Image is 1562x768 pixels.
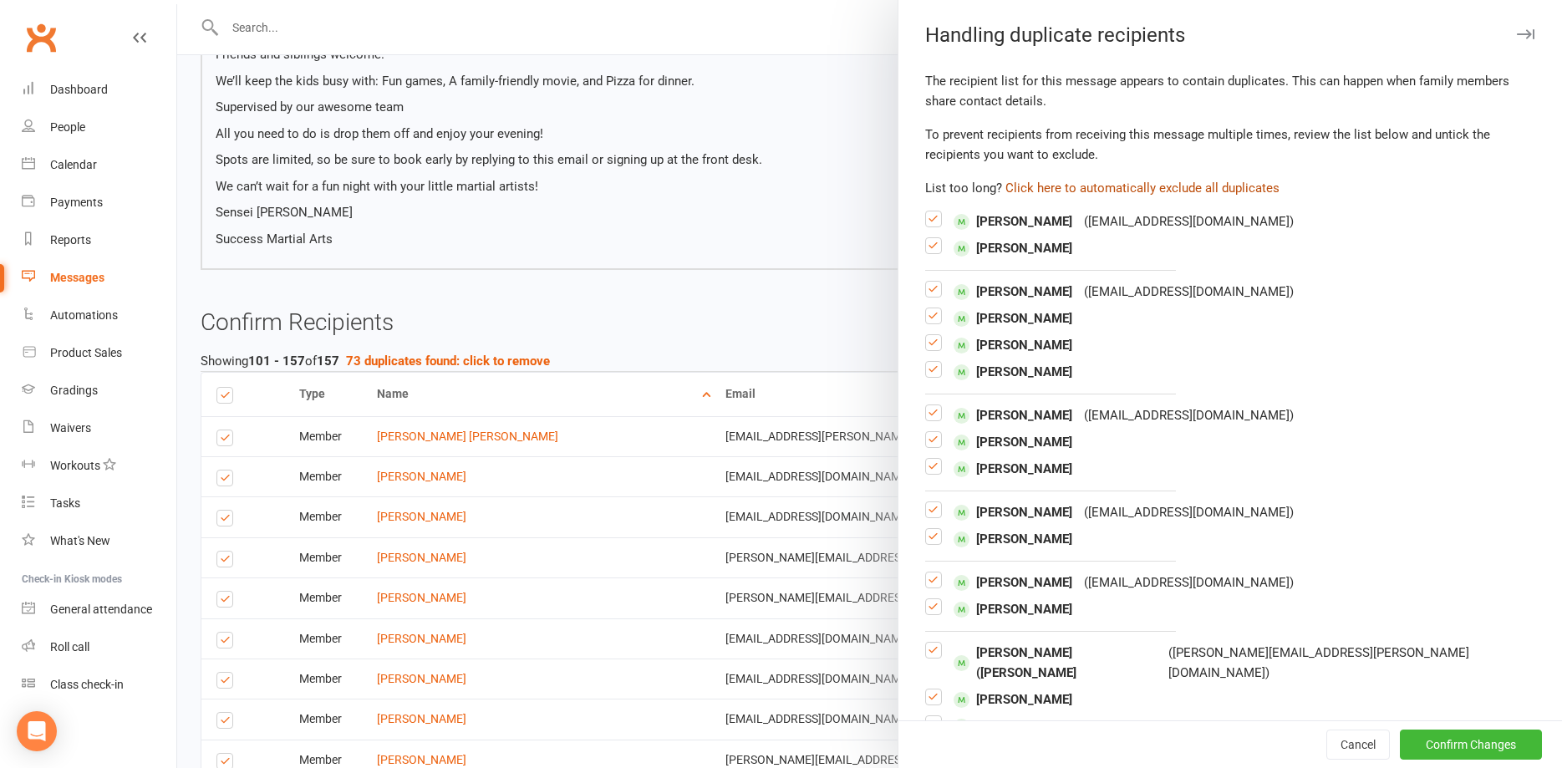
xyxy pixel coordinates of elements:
div: People [50,120,85,134]
span: [PERSON_NAME] [954,238,1072,258]
div: Handling duplicate recipients [898,23,1562,47]
div: ( [EMAIL_ADDRESS][DOMAIN_NAME] ) [1084,211,1294,231]
div: Reports [50,233,91,247]
div: ( [EMAIL_ADDRESS][DOMAIN_NAME] ) [1084,405,1294,425]
a: Class kiosk mode [22,666,176,704]
div: Automations [50,308,118,322]
div: Dashboard [50,83,108,96]
a: Roll call [22,628,176,666]
a: Workouts [22,447,176,485]
div: List too long? [925,178,1535,198]
span: [PERSON_NAME] [954,599,1072,619]
div: General attendance [50,603,152,616]
div: ( [EMAIL_ADDRESS][DOMAIN_NAME] ) [1084,282,1294,302]
span: [PERSON_NAME] [954,282,1072,302]
span: [PERSON_NAME] [954,529,1072,549]
a: Waivers [22,409,176,447]
div: Waivers [50,421,91,435]
a: Product Sales [22,334,176,372]
div: Messages [50,271,104,284]
div: Calendar [50,158,97,171]
span: [PERSON_NAME] [954,572,1072,593]
div: ( [EMAIL_ADDRESS][DOMAIN_NAME] ) [1084,502,1294,522]
span: [PERSON_NAME] [954,362,1072,382]
a: Tasks [22,485,176,522]
div: What's New [50,534,110,547]
span: [PERSON_NAME] [954,689,1072,710]
button: Confirm Changes [1400,730,1542,760]
div: Tasks [50,496,80,510]
div: Class check-in [50,678,124,691]
div: Gradings [50,384,98,397]
span: [PERSON_NAME] [954,211,1072,231]
a: What's New [22,522,176,560]
a: Payments [22,184,176,221]
div: To prevent recipients from receiving this message multiple times, review the list below and untic... [925,125,1535,165]
span: [PERSON_NAME] [954,459,1072,479]
a: Clubworx [20,17,62,58]
a: Automations [22,297,176,334]
div: Roll call [50,640,89,654]
div: ( [EMAIL_ADDRESS][DOMAIN_NAME] ) [1084,572,1294,593]
a: People [22,109,176,146]
a: Messages [22,259,176,297]
div: Open Intercom Messenger [17,711,57,751]
span: [PERSON_NAME] ([GEOGRAPHIC_DATA][PERSON_NAME] [954,716,1297,736]
button: Click here to automatically exclude all duplicates [1005,178,1280,198]
span: [PERSON_NAME] [954,335,1072,355]
span: [PERSON_NAME] ([PERSON_NAME] [954,643,1157,683]
span: [PERSON_NAME] [954,432,1072,452]
button: Cancel [1326,730,1390,760]
div: Product Sales [50,346,122,359]
span: [PERSON_NAME] [954,502,1072,522]
div: Payments [50,196,103,209]
a: Calendar [22,146,176,184]
span: [PERSON_NAME] [954,405,1072,425]
a: Dashboard [22,71,176,109]
a: General attendance kiosk mode [22,591,176,628]
div: The recipient list for this message appears to contain duplicates. This can happen when family me... [925,71,1535,111]
a: Reports [22,221,176,259]
div: Workouts [50,459,100,472]
div: ( [PERSON_NAME][EMAIL_ADDRESS][PERSON_NAME][DOMAIN_NAME] ) [1168,643,1535,683]
a: Gradings [22,372,176,409]
span: [PERSON_NAME] [954,308,1072,328]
